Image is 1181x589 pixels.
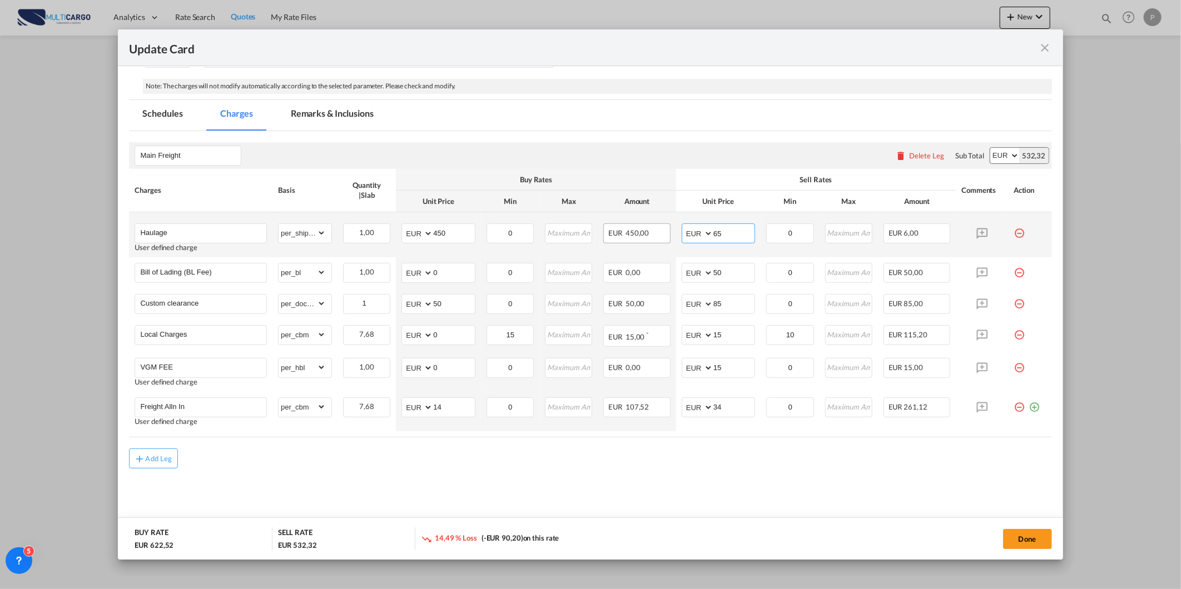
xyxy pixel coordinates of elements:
input: Minimum Amount [767,294,813,311]
div: Basis [278,185,332,195]
select: per_document [279,294,326,312]
md-icon: icon-plus-circle-outline green-400-fg [1029,397,1040,408]
span: 6,00 [904,228,919,237]
input: Quantity [344,294,390,311]
span: EUR [889,402,902,411]
input: 14 [433,398,474,415]
div: Sell Rates [682,174,950,184]
input: 450 [433,224,474,241]
div: User defined charge [135,243,267,252]
md-input-container: Freight Alln In [135,398,266,415]
input: Maximum Amount [826,326,872,342]
span: EUR [608,332,624,341]
input: 0 [433,358,474,375]
md-pagination-wrapper: Use the left and right arrow keys to navigate between tabs [129,100,398,131]
input: 15 [713,358,755,375]
span: EUR [608,363,624,372]
th: Amount [878,191,956,212]
input: Maximum Amount [546,326,592,342]
md-icon: icon-trending-down [421,533,432,545]
button: Delete Leg [895,151,944,160]
span: EUR [608,299,624,308]
input: Leg Name [140,147,241,164]
input: Minimum Amount [767,326,813,342]
input: Maximum Amount [826,294,872,311]
th: Action [1008,169,1052,212]
input: Maximum Amount [826,358,872,375]
div: Sub Total [955,151,984,161]
input: Maximum Amount [826,398,872,415]
input: Maximum Amount [826,224,872,241]
md-input-container: Haulage [135,224,266,241]
md-icon: icon-plus md-link-fg s20 [134,453,145,464]
md-icon: icon-minus-circle-outline red-400-fg pt-7 [1014,325,1025,336]
input: 50 [433,294,474,311]
span: 7,68 [359,402,374,411]
th: Comments [956,169,1008,212]
span: 85,00 [904,299,924,308]
input: 15 [713,326,755,342]
th: Max [539,191,598,212]
button: Done [1003,529,1052,549]
input: Minimum Amount [767,358,813,375]
input: Minimum Amount [488,326,533,342]
th: Unit Price [676,191,761,212]
input: Minimum Amount [488,398,533,415]
input: Minimum Amount [488,358,533,375]
md-input-container: Bill of Lading (BL Fee) [135,263,266,280]
select: per_cbm [279,326,326,343]
span: 261,12 [904,402,927,411]
div: SELL RATE [278,527,312,540]
span: 15,00 [904,363,924,372]
span: EUR [889,299,902,308]
input: Charge Name [140,263,266,280]
input: Maximum Amount [546,224,592,241]
md-tab-item: Charges [207,100,266,131]
input: Minimum Amount [488,294,533,311]
div: EUR 622,52 [135,540,173,550]
div: User defined charge [135,378,267,386]
md-icon: icon-delete [895,150,906,161]
select: per_shipment [279,224,326,242]
span: EUR [889,268,902,277]
input: Charge Name [140,398,266,415]
md-input-container: Custom clearance [135,294,266,311]
md-dialog: Update Card Port ... [118,29,1063,560]
md-input-container: Local Charges [135,326,266,342]
div: Buy Rates [401,174,670,184]
input: Maximum Amount [546,358,592,375]
input: Maximum Amount [546,263,592,280]
select: per_cbm [279,398,326,416]
input: 34 [713,398,755,415]
input: Maximum Amount [826,263,872,280]
input: 85 [713,294,755,311]
div: 532,32 [1019,148,1048,163]
span: EUR [608,268,624,277]
span: 0,00 [626,268,641,277]
span: 107,52 [626,402,649,411]
span: 15,00 [626,332,645,341]
span: 14,49 % Loss [435,533,477,542]
input: Charge Name [140,224,266,241]
th: Unit Price [396,191,480,212]
th: Min [761,191,819,212]
span: 1,00 [359,362,374,371]
div: Quantity | Slab [343,180,390,200]
md-icon: icon-close fg-AAA8AD m-0 pointer [1039,41,1052,54]
input: Minimum Amount [488,263,533,280]
md-icon: icon-minus-circle-outline red-400-fg pt-7 [1014,263,1025,274]
select: per_hbl [279,358,326,376]
input: Minimum Amount [767,398,813,415]
input: Maximum Amount [546,294,592,311]
span: (-EUR 90,20) [482,533,523,542]
input: Minimum Amount [767,263,813,280]
md-tab-item: Schedules [129,100,196,131]
input: 0 [433,326,474,342]
div: on this rate [421,533,559,545]
input: Minimum Amount [488,224,533,241]
span: EUR [889,363,902,372]
div: EUR 532,32 [278,540,317,550]
md-input-container: VGM FEE [135,358,266,375]
div: User defined charge [135,417,267,426]
span: EUR [608,228,624,237]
